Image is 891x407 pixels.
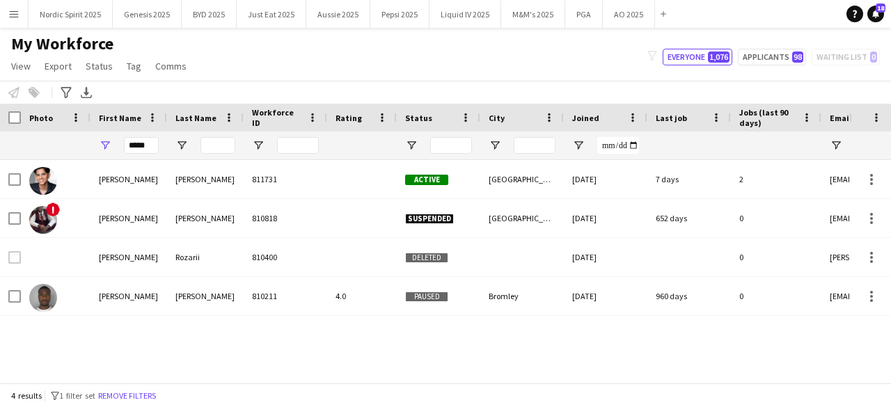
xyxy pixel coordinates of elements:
span: Suspended [405,214,454,224]
span: City [489,113,505,123]
div: 652 days [647,199,731,237]
button: Liquid IV 2025 [429,1,501,28]
button: Pepsi 2025 [370,1,429,28]
input: Joined Filter Input [597,137,639,154]
div: [GEOGRAPHIC_DATA] [480,199,564,237]
img: jason quartey [29,206,57,234]
div: 811731 [244,160,327,198]
input: Row Selection is disabled for this row (unchecked) [8,251,21,264]
span: First Name [99,113,141,123]
button: Genesis 2025 [113,1,182,28]
span: Status [86,60,113,72]
button: M&M's 2025 [501,1,565,28]
span: Rating [336,113,362,123]
div: [DATE] [564,199,647,237]
span: Status [405,113,432,123]
div: [PERSON_NAME] [90,238,167,276]
img: Jason Samuda [29,284,57,312]
div: [PERSON_NAME] [90,160,167,198]
div: 0 [731,199,821,237]
div: 2 [731,160,821,198]
div: [PERSON_NAME] [167,199,244,237]
div: Bromley [480,277,564,315]
button: Just Eat 2025 [237,1,306,28]
a: View [6,57,36,75]
button: Open Filter Menu [175,139,188,152]
span: Paused [405,292,448,302]
div: 810400 [244,238,327,276]
span: Tag [127,60,141,72]
div: 0 [731,277,821,315]
button: Everyone1,076 [663,49,732,65]
button: Open Filter Menu [252,139,265,152]
span: Active [405,175,448,185]
span: My Workforce [11,33,113,54]
div: 4.0 [327,277,397,315]
button: Open Filter Menu [489,139,501,152]
div: [PERSON_NAME] [90,277,167,315]
span: 1,076 [708,51,730,63]
button: Remove filters [95,388,159,404]
a: Status [80,57,118,75]
a: Comms [150,57,192,75]
button: Nordic Spirit 2025 [29,1,113,28]
div: 810818 [244,199,327,237]
input: City Filter Input [514,137,555,154]
button: Aussie 2025 [306,1,370,28]
button: PGA [565,1,603,28]
span: Deleted [405,253,448,263]
input: Last Name Filter Input [200,137,235,154]
a: 18 [867,6,884,22]
div: Rozarii [167,238,244,276]
div: [DATE] [564,277,647,315]
div: 810211 [244,277,327,315]
span: Comms [155,60,187,72]
div: [GEOGRAPHIC_DATA] [480,160,564,198]
span: Photo [29,113,53,123]
button: Open Filter Menu [99,139,111,152]
app-action-btn: Advanced filters [58,84,74,101]
app-action-btn: Export XLSX [78,84,95,101]
span: Jobs (last 90 days) [739,107,796,128]
a: Tag [121,57,147,75]
span: View [11,60,31,72]
button: AO 2025 [603,1,655,28]
a: Export [39,57,77,75]
span: Email [830,113,852,123]
span: Last Name [175,113,216,123]
input: Workforce ID Filter Input [277,137,319,154]
div: [DATE] [564,160,647,198]
div: [DATE] [564,238,647,276]
input: First Name Filter Input [124,137,159,154]
img: Jason Patel [29,167,57,195]
span: Export [45,60,72,72]
span: Last job [656,113,687,123]
input: Status Filter Input [430,137,472,154]
div: 0 [731,238,821,276]
span: 98 [792,51,803,63]
button: Applicants98 [738,49,806,65]
span: Joined [572,113,599,123]
span: 1 filter set [59,390,95,401]
span: 18 [876,3,885,13]
div: [PERSON_NAME] [167,160,244,198]
button: BYD 2025 [182,1,237,28]
button: Open Filter Menu [830,139,842,152]
div: 960 days [647,277,731,315]
button: Open Filter Menu [405,139,418,152]
div: [PERSON_NAME] [167,277,244,315]
div: 7 days [647,160,731,198]
span: ! [46,202,60,216]
button: Open Filter Menu [572,139,585,152]
span: Workforce ID [252,107,302,128]
div: [PERSON_NAME] [90,199,167,237]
